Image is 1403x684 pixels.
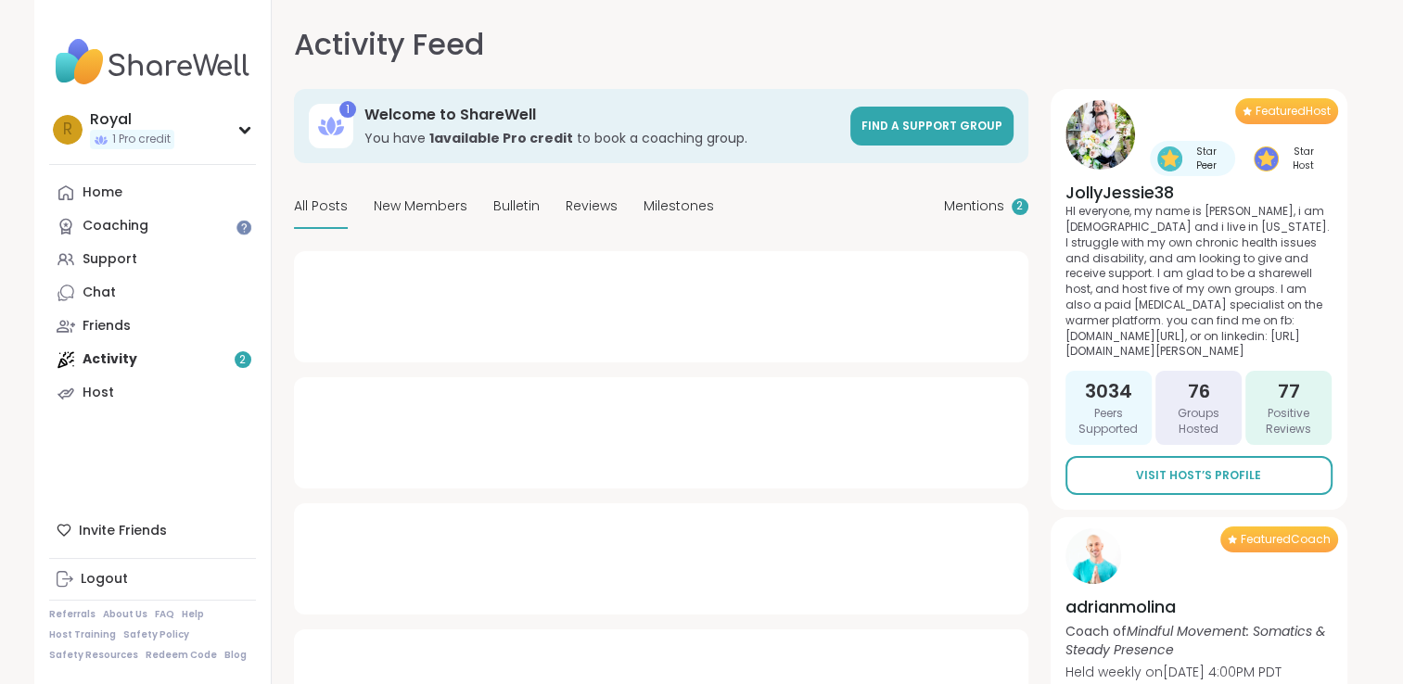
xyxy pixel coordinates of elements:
[1186,145,1228,172] span: Star Peer
[1085,378,1132,404] span: 3034
[374,196,467,216] span: New Members
[83,250,137,269] div: Support
[1065,528,1121,584] img: adrianmolina
[861,118,1002,133] span: Find a support group
[146,649,217,662] a: Redeem Code
[83,284,116,302] div: Chat
[364,105,839,125] h3: Welcome to ShareWell
[1187,378,1209,404] span: 76
[49,376,256,410] a: Host
[1065,456,1333,495] a: Visit Host’s Profile
[49,310,256,343] a: Friends
[1253,406,1324,437] span: Positive Reviews
[49,608,96,621] a: Referrals
[49,513,256,547] div: Invite Friends
[155,608,174,621] a: FAQ
[83,184,122,202] div: Home
[1282,145,1325,172] span: Star Host
[1163,406,1234,437] span: Groups Hosted
[1157,146,1182,171] img: Star Peer
[182,608,204,621] a: Help
[1065,181,1333,204] h4: JollyJessie38
[49,276,256,310] a: Chat
[49,176,256,209] a: Home
[566,196,618,216] span: Reviews
[123,628,189,641] a: Safety Policy
[49,563,256,596] a: Logout
[1254,146,1279,171] img: Star Host
[103,608,147,621] a: About Us
[90,109,174,130] div: Royal
[49,649,138,662] a: Safety Resources
[49,209,256,243] a: Coaching
[83,384,114,402] div: Host
[1136,467,1261,484] span: Visit Host’s Profile
[236,220,251,234] iframe: Spotlight
[429,129,573,147] b: 1 available Pro credit
[493,196,540,216] span: Bulletin
[294,22,484,67] h1: Activity Feed
[112,132,171,147] span: 1 Pro credit
[49,243,256,276] a: Support
[1073,406,1144,437] span: Peers Supported
[1065,204,1333,360] p: HI everyone, my name is [PERSON_NAME], i am [DEMOGRAPHIC_DATA] and i live in [US_STATE]. I strugg...
[81,570,128,589] div: Logout
[339,101,356,118] div: 1
[49,628,116,641] a: Host Training
[1065,622,1326,659] i: Mindful Movement: Somatics & Steady Presence
[1065,100,1135,170] img: JollyJessie38
[1065,622,1333,659] p: Coach of
[644,196,714,216] span: Milestones
[83,317,131,336] div: Friends
[224,649,247,662] a: Blog
[1016,198,1023,214] span: 2
[944,196,1004,216] span: Mentions
[63,118,72,142] span: R
[1256,104,1331,119] span: Featured Host
[1241,532,1331,547] span: Featured Coach
[1065,663,1333,681] p: Held weekly on [DATE] 4:00PM PDT
[49,30,256,95] img: ShareWell Nav Logo
[1278,378,1300,404] span: 77
[364,129,839,147] h3: You have to book a coaching group.
[83,217,148,235] div: Coaching
[850,107,1014,146] a: Find a support group
[294,196,348,216] span: All Posts
[1065,595,1333,618] h4: adrianmolina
